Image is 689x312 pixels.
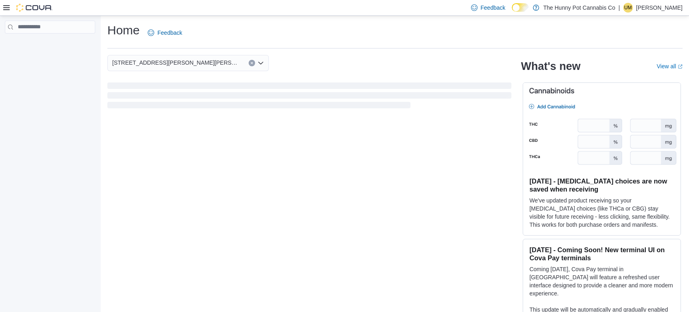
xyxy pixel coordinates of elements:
h3: [DATE] - Coming Soon! New terminal UI on Cova Pay terminals [530,246,674,262]
nav: Complex example [5,35,95,55]
span: [STREET_ADDRESS][PERSON_NAME][PERSON_NAME] [112,58,241,67]
p: Coming [DATE], Cova Pay terminal in [GEOGRAPHIC_DATA] will feature a refreshed user interface des... [530,265,674,297]
p: The Hunny Pot Cannabis Co [543,3,615,13]
span: Feedback [157,29,182,37]
button: Open list of options [258,60,264,66]
span: Feedback [481,4,505,12]
svg: External link [678,64,683,69]
span: Loading [107,84,511,110]
input: Dark Mode [512,3,529,12]
h3: [DATE] - [MEDICAL_DATA] choices are now saved when receiving [530,177,674,193]
img: Cova [16,4,52,12]
p: [PERSON_NAME] [636,3,683,13]
span: UM [624,3,632,13]
button: Clear input [249,60,255,66]
p: | [618,3,620,13]
p: We've updated product receiving so your [MEDICAL_DATA] choices (like THCa or CBG) stay visible fo... [530,196,674,229]
div: Uldarico Maramo [623,3,633,13]
a: Feedback [145,25,185,41]
h2: What's new [521,60,580,73]
h1: Home [107,22,140,38]
a: View allExternal link [657,63,683,70]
